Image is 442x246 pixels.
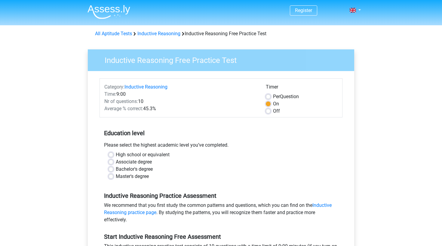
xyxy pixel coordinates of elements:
[100,105,261,112] div: 45.3%
[97,53,350,65] h3: Inductive Reasoning Free Practice Test
[100,98,261,105] div: 10
[104,106,143,111] span: Average % correct:
[124,84,167,90] a: Inductive Reasoning
[95,31,132,36] a: All Aptitude Tests
[100,202,342,226] div: We recommend that you first study the common patterns and questions, which you can find on the . ...
[100,142,342,151] div: Please select the highest academic level you’ve completed.
[87,5,130,19] img: Assessly
[104,233,338,240] h5: Start Inductive Reasoning Free Assessment
[104,84,124,90] span: Category:
[104,192,338,199] h5: Inductive Reasoning Practice Assessment
[104,98,138,104] span: Nr of questions:
[273,107,280,115] label: Off
[116,166,153,173] label: Bachelor's degree
[137,31,180,36] a: Inductive Reasoning
[104,127,338,139] h5: Education level
[266,83,338,93] div: Timer
[295,8,312,13] a: Register
[116,173,149,180] label: Master's degree
[273,100,279,107] label: On
[104,91,116,97] span: Time:
[93,30,349,37] div: Inductive Reasoning Free Practice Test
[273,94,280,99] span: Per
[273,93,299,100] label: Question
[116,158,152,166] label: Associate degree
[116,151,170,158] label: High school or equivalent
[100,91,261,98] div: 9:00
